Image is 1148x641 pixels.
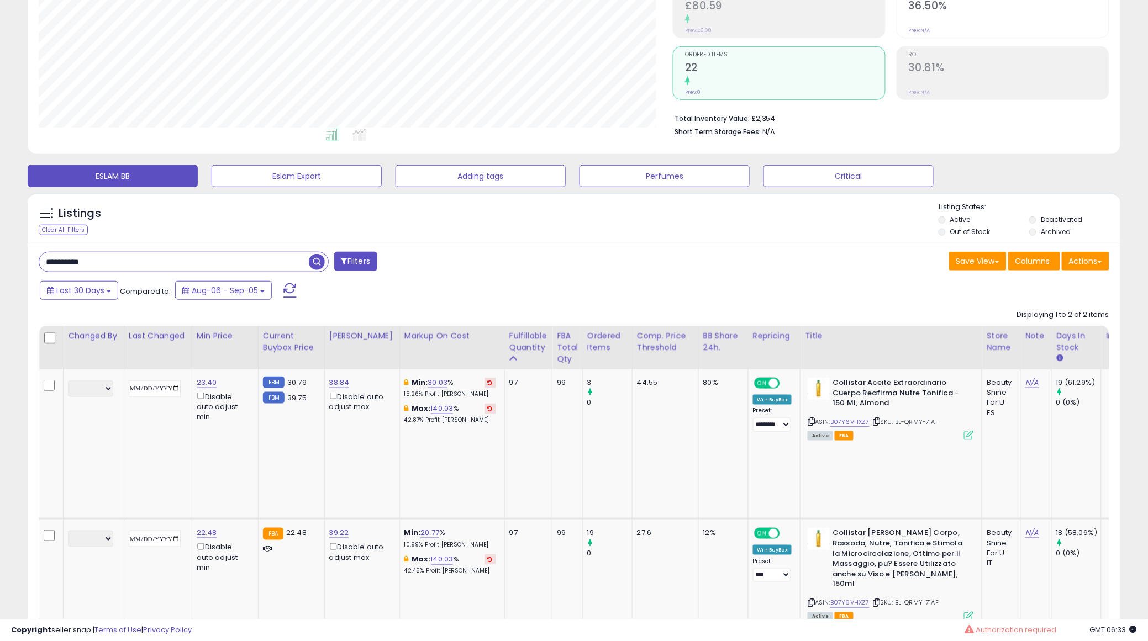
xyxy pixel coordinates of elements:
[753,545,792,555] div: Win BuyBox
[753,395,792,405] div: Win BuyBox
[192,285,258,296] span: Aug-06 - Sep-05
[675,127,761,136] b: Short Term Storage Fees:
[428,377,448,388] a: 30.03
[871,417,939,426] span: | SKU: BL-QRMY-71AF
[871,598,939,607] span: | SKU: BL-QRMY-71AF
[1056,398,1101,407] div: 0 (0%)
[1015,256,1050,267] span: Columns
[509,330,547,353] div: Fulfillable Quantity
[11,625,192,635] div: seller snap | |
[1008,252,1060,271] button: Columns
[404,528,496,548] div: %
[762,126,776,137] span: N/A
[557,528,574,538] div: 99
[909,61,1109,76] h2: 30.81%
[909,52,1109,58] span: ROI
[120,286,171,296] span: Compared to:
[509,378,544,388] div: 97
[835,431,854,441] span: FBA
[212,165,382,187] button: Eslam Export
[808,378,830,400] img: 315xW6jtZiL._SL40_.jpg
[329,330,395,342] div: [PERSON_NAME]
[64,326,124,369] th: CSV column name: cust_attr_2_Changed by
[778,529,796,538] span: OFF
[1025,377,1039,388] a: N/A
[404,416,496,424] p: 42.87% Profit [PERSON_NAME]
[987,528,1012,568] div: Beauty Shine For U IT
[28,165,198,187] button: ESLAM BB
[509,528,544,538] div: 97
[329,541,391,563] div: Disable auto adjust max
[197,541,250,573] div: Disable auto adjust min
[404,330,500,342] div: Markup on Cost
[175,281,272,300] button: Aug-06 - Sep-05
[703,528,740,538] div: 12%
[329,527,349,538] a: 39.22
[1041,227,1071,236] label: Archived
[580,165,750,187] button: Perfumes
[833,528,967,592] b: Collistar [PERSON_NAME] Corpo, Rassoda, Nutre, Tonifica e Stimola la Microcircolazione, Ottimo pe...
[399,326,504,369] th: The percentage added to the cost of goods (COGS) that forms the calculator for Min & Max prices.
[637,330,694,353] div: Comp. Price Threshold
[40,281,118,300] button: Last 30 Days
[420,527,439,538] a: 20.77
[805,330,977,342] div: Title
[753,558,792,582] div: Preset:
[949,252,1007,271] button: Save View
[833,378,967,411] b: Collistar Aceite Extraordinario Cuerpo Reafirma Nutre Tonifica - 150 Ml, Almond
[987,378,1012,418] div: Beauty Shine For U ES
[287,393,307,403] span: 39.75
[263,528,283,540] small: FBA
[124,326,192,369] th: CSV column name: cust_attr_1_Last Changed
[808,528,830,550] img: 315xW6jtZiL._SL40_.jpg
[808,431,833,441] span: All listings currently available for purchase on Amazon
[404,541,496,549] p: 10.99% Profit [PERSON_NAME]
[1062,252,1109,271] button: Actions
[329,377,350,388] a: 38.84
[197,390,250,422] div: Disable auto adjust min
[1090,624,1137,635] span: 2025-10-6 06:33 GMT
[197,330,254,342] div: Min Price
[404,567,496,575] p: 42.45% Profit [PERSON_NAME]
[830,417,870,427] a: B07Y6VHXZ7
[753,330,796,342] div: Repricing
[909,27,930,34] small: Prev: N/A
[263,330,320,353] div: Current Buybox Price
[587,378,632,388] div: 3
[557,330,578,365] div: FBA Total Qty
[286,527,307,538] span: 22.48
[587,548,632,558] div: 0
[778,379,796,388] span: OFF
[685,61,885,76] h2: 22
[412,403,431,414] b: Max:
[1025,527,1039,538] a: N/A
[637,378,690,388] div: 44.55
[263,392,285,404] small: FBM
[396,165,566,187] button: Adding tags
[685,52,885,58] span: Ordered Items
[587,330,628,353] div: Ordered Items
[431,403,454,414] a: 140.03
[412,554,431,564] b: Max:
[431,554,454,565] a: 140.03
[1056,378,1101,388] div: 19 (61.29%)
[703,378,740,388] div: 80%
[675,114,750,123] b: Total Inventory Value:
[808,378,973,439] div: ASIN:
[94,624,141,635] a: Terms of Use
[329,390,391,412] div: Disable auto adjust max
[129,330,187,342] div: Last Changed
[909,89,930,96] small: Prev: N/A
[835,612,854,622] span: FBA
[1056,353,1063,363] small: Days In Stock.
[404,404,496,424] div: %
[404,390,496,398] p: 15.26% Profit [PERSON_NAME]
[39,225,88,235] div: Clear All Filters
[755,529,769,538] span: ON
[1025,330,1047,342] div: Note
[287,377,307,388] span: 30.79
[675,111,1101,124] li: £2,354
[587,528,632,538] div: 19
[987,330,1016,353] div: Store Name
[830,598,870,608] a: B07Y6VHXZ7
